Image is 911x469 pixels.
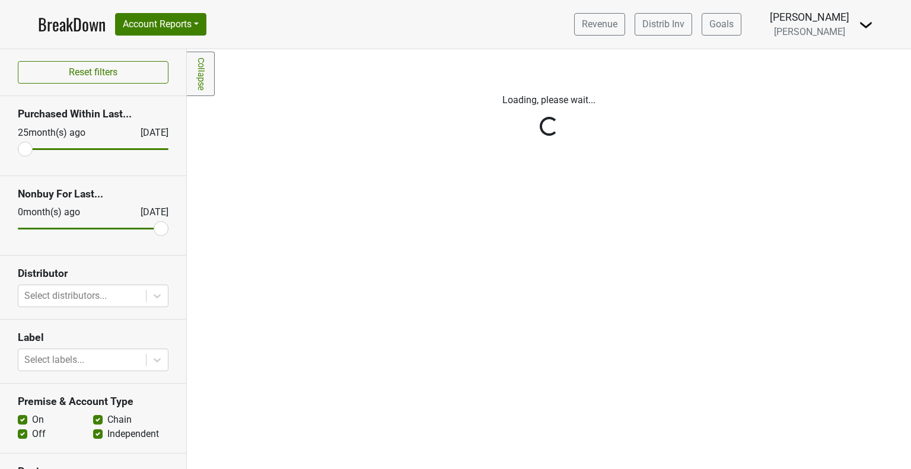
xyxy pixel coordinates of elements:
[574,13,625,36] a: Revenue
[774,26,845,37] span: [PERSON_NAME]
[859,18,873,32] img: Dropdown Menu
[38,12,106,37] a: BreakDown
[220,93,878,107] p: Loading, please wait...
[770,9,849,25] div: [PERSON_NAME]
[115,13,206,36] button: Account Reports
[702,13,741,36] a: Goals
[635,13,692,36] a: Distrib Inv
[187,52,215,96] a: Collapse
